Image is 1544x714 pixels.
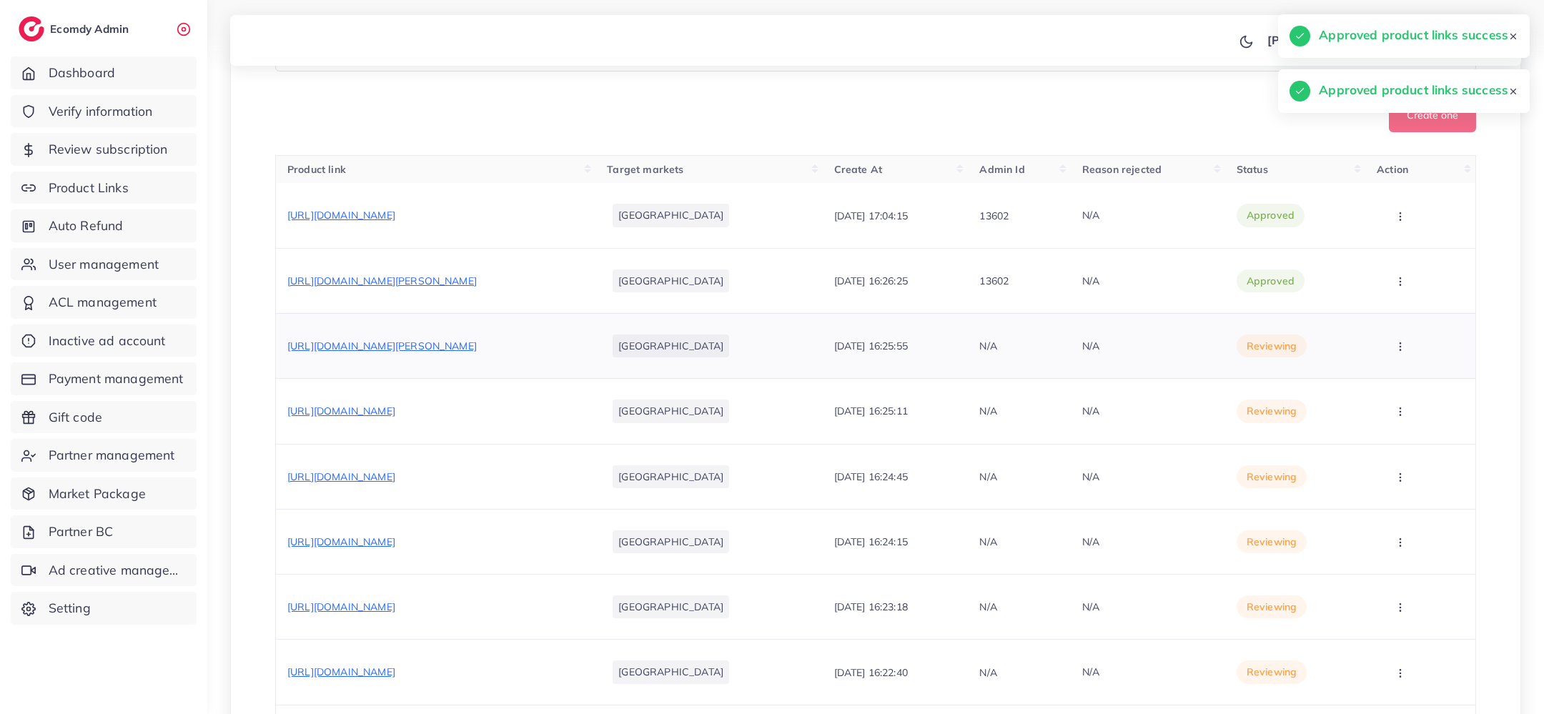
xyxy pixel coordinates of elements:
[1247,665,1297,679] span: reviewing
[49,561,186,580] span: Ad creative management
[49,408,102,427] span: Gift code
[11,324,197,357] a: Inactive ad account
[19,16,44,41] img: logo
[1260,26,1510,54] a: [PERSON_NAME] [PERSON_NAME]avatar
[1247,404,1297,418] span: reviewing
[1082,665,1099,678] span: N/A
[979,468,996,485] p: N/A
[49,293,157,312] span: ACL management
[11,592,197,625] a: Setting
[11,477,197,510] a: Market Package
[49,522,114,541] span: Partner BC
[979,533,996,550] p: N/A
[50,22,132,36] h2: Ecomdy Admin
[834,664,908,681] p: [DATE] 16:22:40
[49,102,153,121] span: Verify information
[613,334,729,357] li: [GEOGRAPHIC_DATA]
[49,140,168,159] span: Review subscription
[1247,339,1297,353] span: reviewing
[11,362,197,395] a: Payment management
[834,402,908,420] p: [DATE] 16:25:11
[49,332,166,350] span: Inactive ad account
[49,370,184,388] span: Payment management
[1247,600,1297,614] span: reviewing
[287,535,395,548] span: [URL][DOMAIN_NAME]
[11,439,197,472] a: Partner management
[1247,535,1297,549] span: reviewing
[11,248,197,281] a: User management
[1319,81,1508,99] h5: Approved product links success
[613,595,729,618] li: [GEOGRAPHIC_DATA]
[1082,339,1099,352] span: N/A
[979,337,996,354] p: N/A
[834,598,908,615] p: [DATE] 16:23:18
[11,172,197,204] a: Product Links
[979,402,996,420] p: N/A
[11,95,197,128] a: Verify information
[49,217,124,235] span: Auto Refund
[49,446,175,465] span: Partner management
[11,515,197,548] a: Partner BC
[19,16,132,41] a: logoEcomdy Admin
[1319,26,1508,44] h5: Approved product links success
[1082,405,1099,417] span: N/A
[11,286,197,319] a: ACL management
[613,465,729,488] li: [GEOGRAPHIC_DATA]
[979,664,996,681] p: N/A
[613,530,729,553] li: [GEOGRAPHIC_DATA]
[1247,470,1297,484] span: reviewing
[11,133,197,166] a: Review subscription
[1082,600,1099,613] span: N/A
[287,339,477,352] span: [URL][DOMAIN_NAME][PERSON_NAME]
[49,485,146,503] span: Market Package
[613,400,729,422] li: [GEOGRAPHIC_DATA]
[1082,470,1099,483] span: N/A
[11,401,197,434] a: Gift code
[834,533,908,550] p: [DATE] 16:24:15
[1082,535,1099,548] span: N/A
[49,599,91,618] span: Setting
[1267,31,1466,49] p: [PERSON_NAME] [PERSON_NAME]
[979,598,996,615] p: N/A
[834,337,908,354] p: [DATE] 16:25:55
[11,554,197,587] a: Ad creative management
[287,665,395,678] span: [URL][DOMAIN_NAME]
[49,255,159,274] span: User management
[287,470,395,483] span: [URL][DOMAIN_NAME]
[11,209,197,242] a: Auto Refund
[834,468,908,485] p: [DATE] 16:24:45
[49,179,129,197] span: Product Links
[287,600,395,613] span: [URL][DOMAIN_NAME]
[11,56,197,89] a: Dashboard
[287,405,395,417] span: [URL][DOMAIN_NAME]
[613,660,729,683] li: [GEOGRAPHIC_DATA]
[49,64,115,82] span: Dashboard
